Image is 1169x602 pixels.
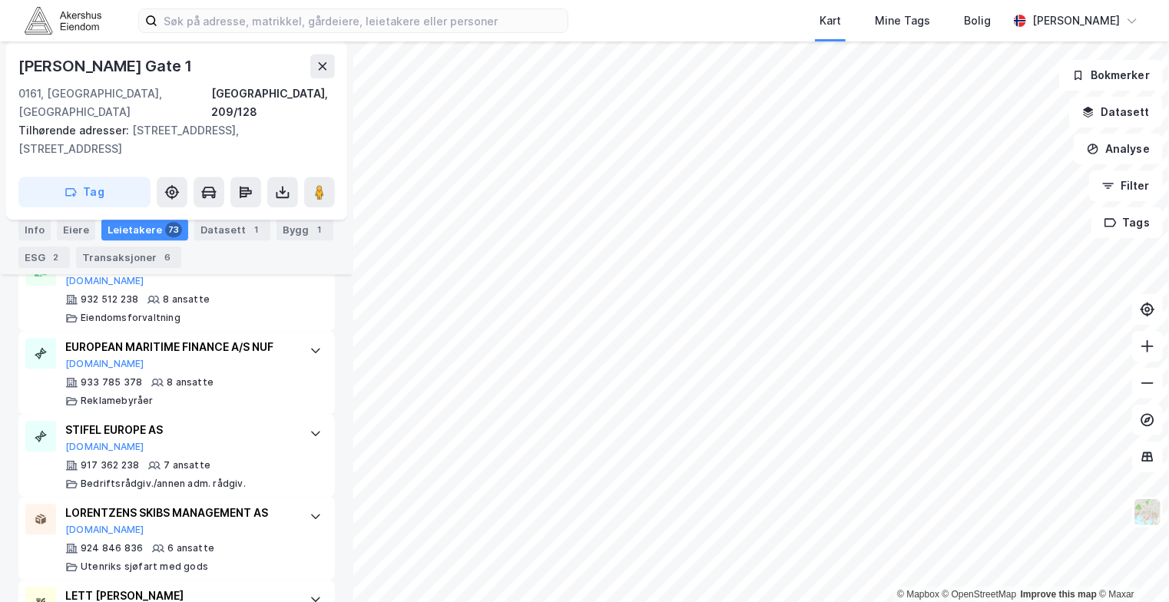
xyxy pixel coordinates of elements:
iframe: Chat Widget [1092,528,1169,602]
div: EUROPEAN MARITIME FINANCE A/S NUF [65,338,294,356]
div: Utenriks sjøfart med gods [81,561,208,573]
div: 8 ansatte [167,376,214,389]
div: 0161, [GEOGRAPHIC_DATA], [GEOGRAPHIC_DATA] [18,84,212,121]
div: 73 [165,223,182,238]
div: 7 ansatte [164,459,210,471]
div: ESG [18,247,70,269]
div: [GEOGRAPHIC_DATA], 209/128 [212,84,335,121]
div: [STREET_ADDRESS], [STREET_ADDRESS] [18,121,323,158]
button: Datasett [1069,97,1163,127]
div: 917 362 238 [81,459,139,471]
span: Tilhørende adresser: [18,124,132,137]
button: Tags [1091,207,1163,238]
button: Analyse [1074,134,1163,164]
div: 1 [249,223,264,238]
div: Mine Tags [875,12,930,30]
div: Eiere [57,220,95,241]
a: Improve this map [1021,589,1097,600]
a: Mapbox [897,589,939,600]
div: Leietakere [101,220,188,241]
div: [PERSON_NAME] [1032,12,1120,30]
img: akershus-eiendom-logo.9091f326c980b4bce74ccdd9f866810c.svg [25,7,101,34]
div: [PERSON_NAME] Gate 1 [18,54,195,78]
div: 2 [48,250,64,266]
div: Kart [820,12,841,30]
button: [DOMAIN_NAME] [65,275,144,287]
button: Bokmerker [1059,60,1163,91]
div: 1 [312,223,327,238]
div: 8 ansatte [163,293,210,306]
div: 6 [160,250,175,266]
div: Bedriftsrådgiv./annen adm. rådgiv. [81,478,246,490]
img: Z [1133,498,1162,527]
button: Tag [18,177,151,207]
div: 933 785 378 [81,376,142,389]
div: STIFEL EUROPE AS [65,421,294,439]
div: Eiendomsforvaltning [81,312,180,324]
div: Transaksjoner [76,247,181,269]
button: Filter [1089,170,1163,201]
div: Bygg [277,220,333,241]
a: OpenStreetMap [942,589,1017,600]
button: [DOMAIN_NAME] [65,441,144,453]
div: LORENTZENS SKIBS MANAGEMENT AS [65,504,294,522]
div: Reklamebyråer [81,395,154,407]
div: Bolig [964,12,991,30]
div: 6 ansatte [167,542,214,554]
button: [DOMAIN_NAME] [65,524,144,536]
input: Søk på adresse, matrikkel, gårdeiere, leietakere eller personer [157,9,568,32]
div: Info [18,220,51,241]
div: Datasett [194,220,270,241]
div: 924 846 836 [81,542,143,554]
div: Kontrollprogram for chat [1092,528,1169,602]
div: 932 512 238 [81,293,138,306]
button: [DOMAIN_NAME] [65,358,144,370]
